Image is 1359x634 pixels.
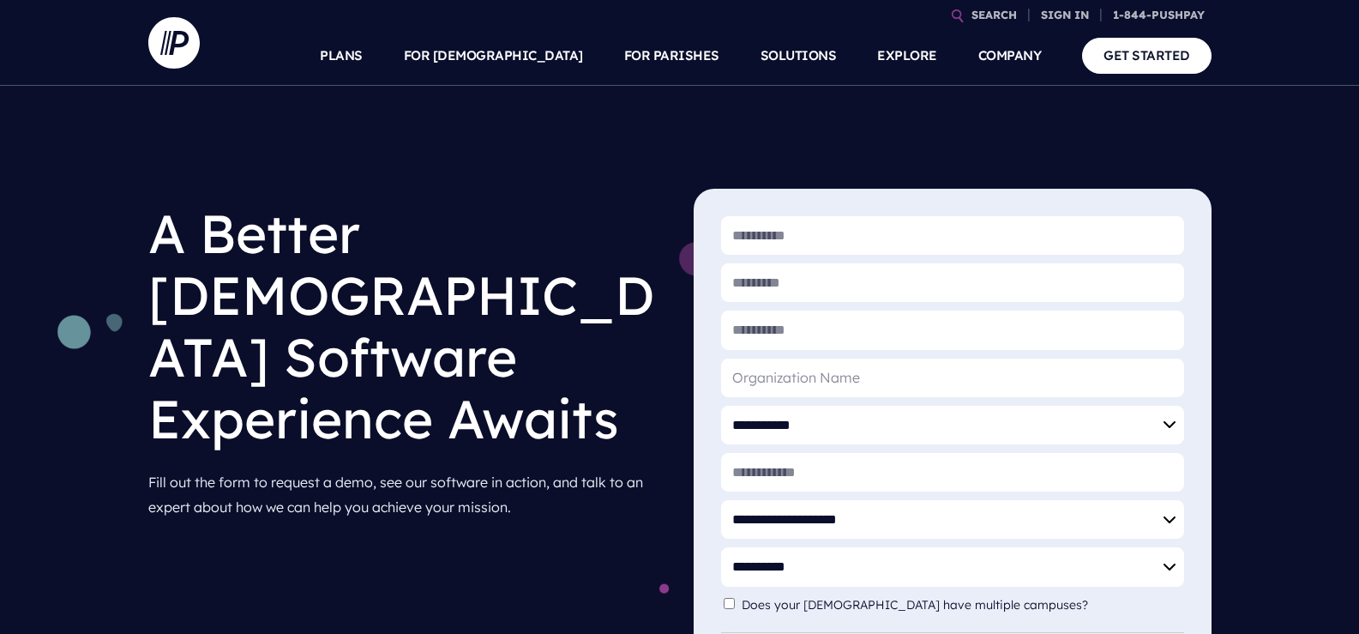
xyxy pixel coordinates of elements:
[761,26,837,86] a: SOLUTIONS
[320,26,363,86] a: PLANS
[148,463,666,527] p: Fill out the form to request a demo, see our software in action, and talk to an expert about how ...
[877,26,937,86] a: EXPLORE
[1082,38,1212,73] a: GET STARTED
[742,598,1097,613] label: Does your [DEMOGRAPHIC_DATA] have multiple campuses?
[148,189,666,463] h1: A Better [DEMOGRAPHIC_DATA] Software Experience Awaits
[978,26,1042,86] a: COMPANY
[721,359,1184,397] input: Organization Name
[404,26,583,86] a: FOR [DEMOGRAPHIC_DATA]
[624,26,719,86] a: FOR PARISHES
